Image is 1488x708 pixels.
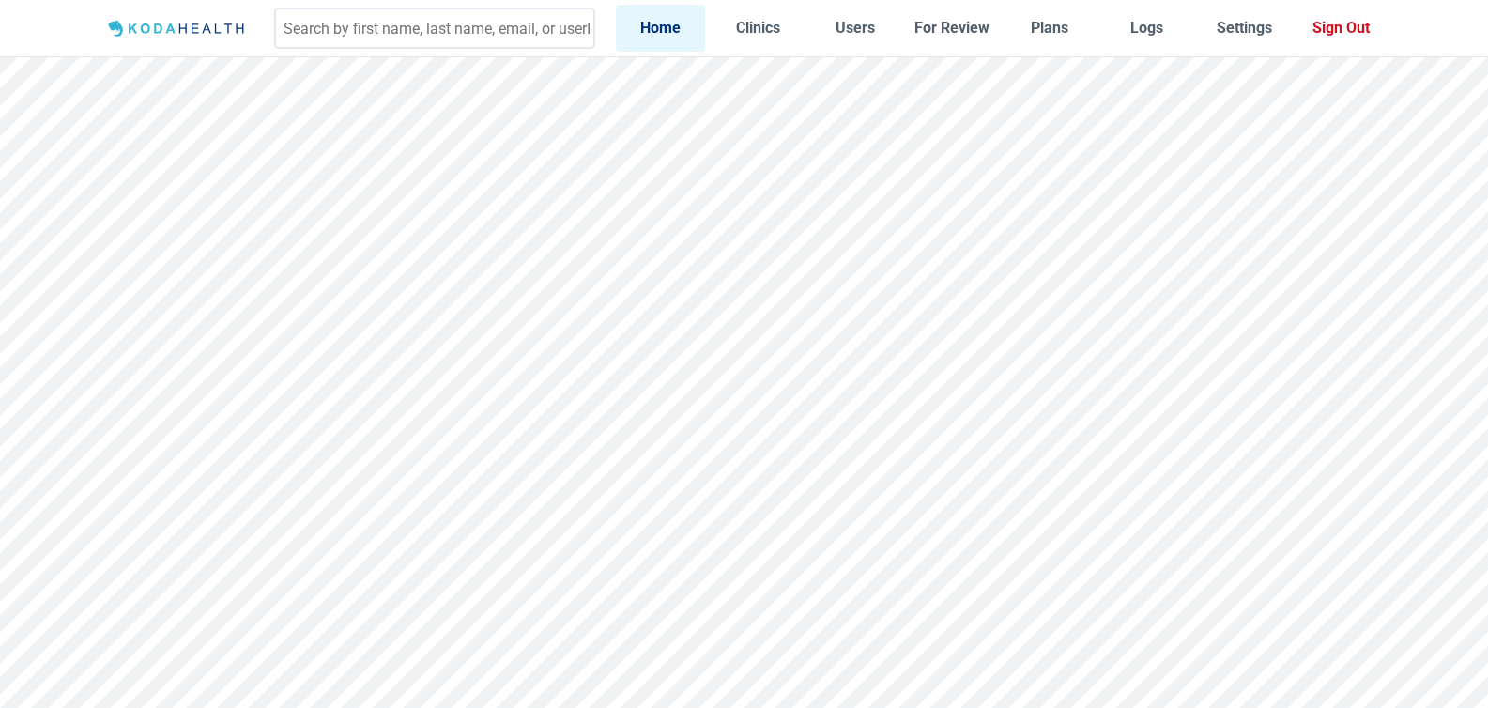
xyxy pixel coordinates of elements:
a: Users [810,5,900,51]
button: Sign Out [1296,5,1387,51]
a: Home [616,5,706,51]
a: Plans [1005,5,1095,51]
a: Logs [1102,5,1192,51]
a: For Review [907,5,997,51]
img: Logo [102,17,253,40]
input: Search by first name, last name, email, or userId [274,8,595,49]
a: Clinics [713,5,803,51]
a: Settings [1199,5,1289,51]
